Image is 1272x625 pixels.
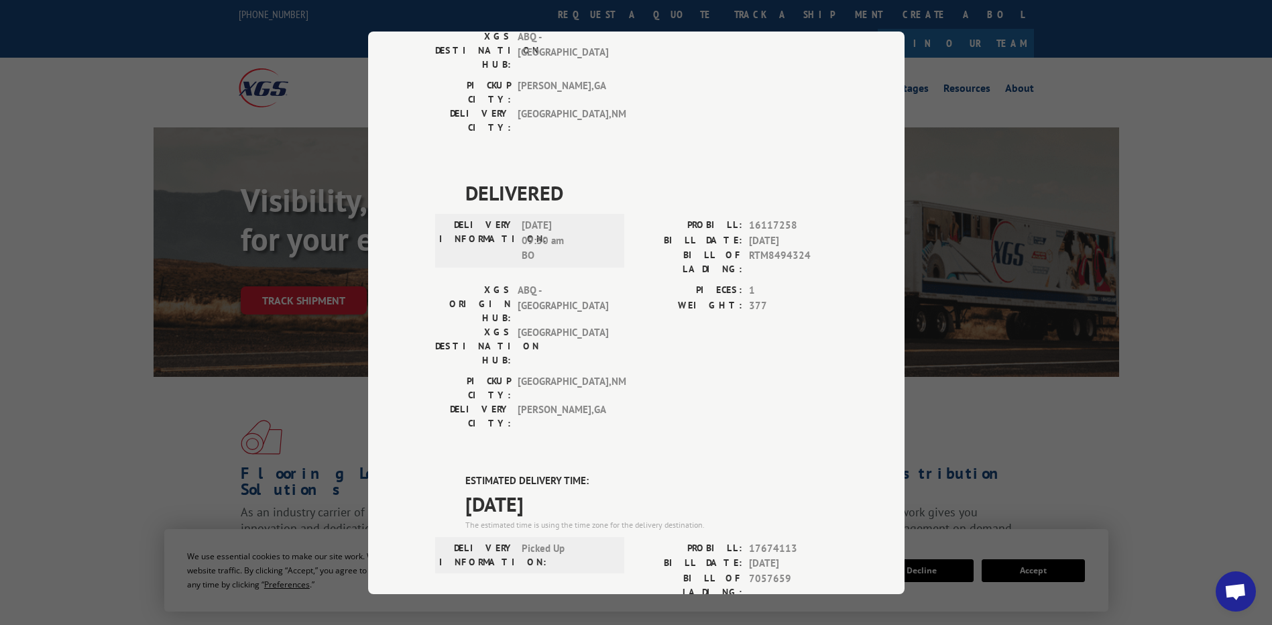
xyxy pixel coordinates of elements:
label: BILL OF LADING: [636,248,742,276]
label: PICKUP CITY: [435,78,511,107]
span: RTM8494324 [749,248,837,276]
span: ABQ - [GEOGRAPHIC_DATA] [518,283,608,325]
div: The estimated time is using the time zone for the delivery destination. [465,518,837,530]
span: [PERSON_NAME] , GA [518,78,608,107]
span: [GEOGRAPHIC_DATA] , NM [518,374,608,402]
label: ESTIMATED DELIVERY TIME: [465,473,837,489]
label: PICKUP CITY: [435,374,511,402]
span: DELIVERED [465,178,837,208]
label: DELIVERY INFORMATION: [439,541,515,569]
span: [DATE] [465,488,837,518]
label: PROBILL: [636,218,742,233]
label: DELIVERY CITY: [435,107,511,135]
label: BILL OF LADING: [636,571,742,599]
span: Picked Up [522,541,612,569]
div: Open chat [1216,571,1256,612]
label: PIECES: [636,283,742,298]
span: [GEOGRAPHIC_DATA] [518,325,608,367]
label: PROBILL: [636,541,742,556]
label: BILL DATE: [636,233,742,248]
label: XGS DESTINATION HUB: [435,325,511,367]
label: BILL DATE: [636,556,742,571]
span: 377 [749,298,837,313]
span: [DATE] [749,556,837,571]
label: XGS DESTINATION HUB: [435,30,511,72]
label: WEIGHT: [636,298,742,313]
span: [GEOGRAPHIC_DATA] , NM [518,107,608,135]
span: [DATE] [749,233,837,248]
span: 16117258 [749,218,837,233]
span: 17674113 [749,541,837,556]
span: ABQ - [GEOGRAPHIC_DATA] [518,30,608,72]
span: [DATE] 09:30 am BO [522,218,612,264]
label: DELIVERY INFORMATION: [439,218,515,264]
span: 1 [749,283,837,298]
label: DELIVERY CITY: [435,402,511,431]
span: 7057659 [749,571,837,599]
span: [PERSON_NAME] , GA [518,402,608,431]
label: XGS ORIGIN HUB: [435,283,511,325]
